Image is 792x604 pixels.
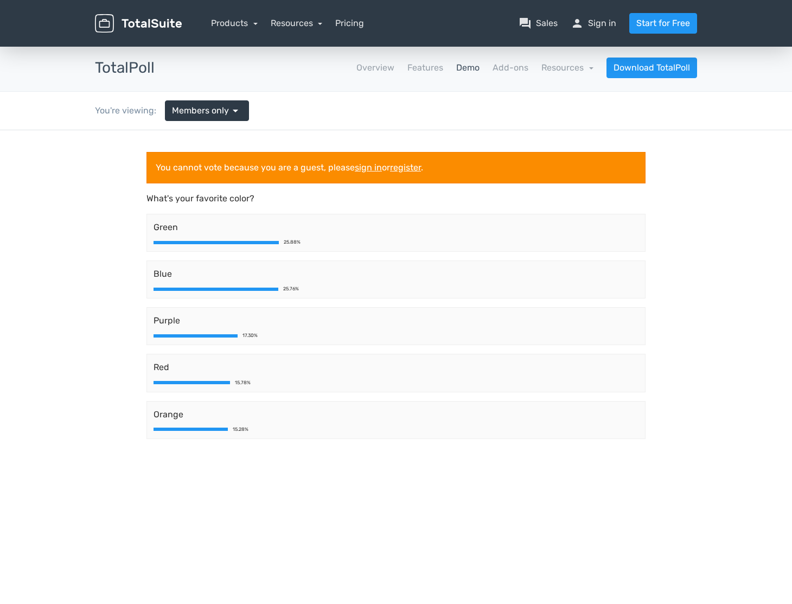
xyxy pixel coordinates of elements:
span: Green [154,91,638,104]
a: sign in [355,32,382,42]
img: TotalSuite for WordPress [95,14,182,33]
a: Features [407,61,443,74]
a: personSign in [571,17,616,30]
a: Members only arrow_drop_down [165,100,249,121]
div: 15.28% [233,297,248,302]
div: 25.76% [283,156,299,161]
span: arrow_drop_down [229,104,242,117]
a: Add-ons [493,61,528,74]
span: Orange [154,278,638,291]
a: question_answerSales [519,17,558,30]
span: Purple [154,184,638,197]
a: Resources [271,18,323,28]
div: 15.78% [235,250,251,255]
a: register [390,32,421,42]
div: 17.30% [242,203,258,208]
div: 25.88% [284,110,301,115]
span: person [571,17,584,30]
span: Members only [172,104,229,117]
h3: TotalPoll [95,60,155,77]
a: Start for Free [629,13,697,34]
a: Pricing [335,17,364,30]
span: Blue [154,137,638,150]
a: Overview [356,61,394,74]
div: You cannot vote because you are a guest, please or . [146,22,646,53]
div: You're viewing: [95,104,165,117]
a: Products [211,18,258,28]
p: What's your favorite color? [146,62,646,75]
a: Resources [541,62,593,73]
a: Demo [456,61,480,74]
span: question_answer [519,17,532,30]
a: Download TotalPoll [606,58,697,78]
span: Red [154,231,638,244]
